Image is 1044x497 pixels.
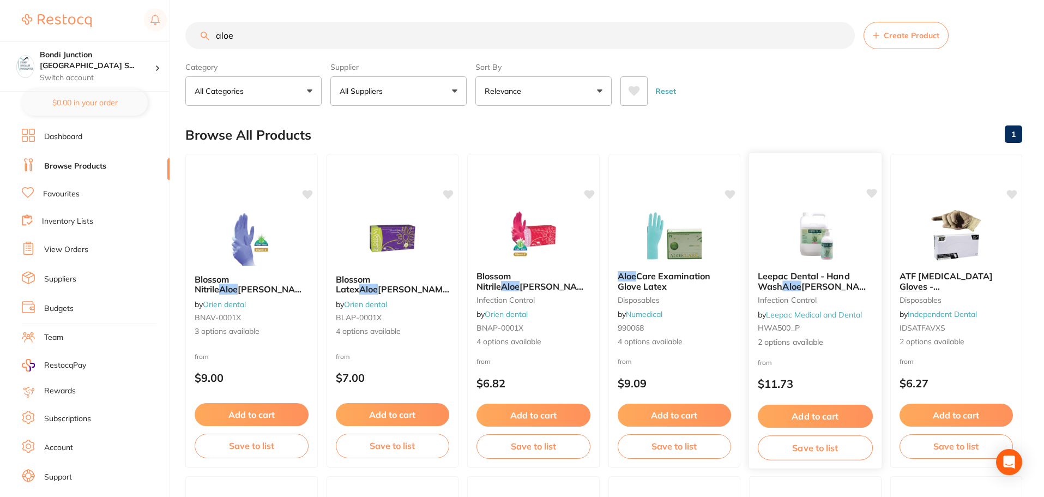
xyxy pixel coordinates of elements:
[195,274,309,295] b: Blossom Nitrile Aloe Vera with Vitamin E Exam Glove, Powder Free, Violet Blue, 100 per box
[782,280,801,291] em: Aloe
[185,76,322,106] button: All Categories
[766,309,862,319] a: Leepac Medical and Dental
[43,189,80,200] a: Favourites
[618,309,662,319] span: by
[780,207,851,262] img: Leepac Dental - Hand Wash Aloe Vera - High Quality Dental Product
[216,211,287,266] img: Blossom Nitrile Aloe Vera with Vitamin E Exam Glove, Powder Free, Violet Blue, 100 per box
[44,131,82,142] a: Dashboard
[476,309,528,319] span: by
[758,309,862,319] span: by
[44,161,106,172] a: Browse Products
[996,449,1022,475] div: Open Intercom Messenger
[22,359,86,372] a: RestocqPay
[652,76,679,106] button: Reset
[195,86,248,97] p: All Categories
[203,300,246,309] a: Orien dental
[639,208,710,262] img: Aloe Care Examination Glove Latex
[618,271,732,291] b: Aloe Care Examination Glove Latex
[884,31,939,40] span: Create Product
[44,332,63,343] a: Team
[359,284,378,295] em: Aloe
[40,50,155,71] h4: Bondi Junction Sydney Specialist Periodontics
[195,372,309,384] p: $9.00
[758,358,772,366] span: from
[908,309,977,319] a: Independent Dental
[330,76,467,106] button: All Suppliers
[44,360,86,371] span: RestocqPay
[476,296,590,304] small: infection control
[618,271,636,282] em: Aloe
[22,359,35,372] img: RestocqPay
[900,309,977,319] span: by
[185,128,311,143] h2: Browse All Products
[618,404,732,427] button: Add to cart
[336,313,382,322] span: BLAP-0001X
[336,372,450,384] p: $7.00
[22,89,148,116] button: $0.00 in your order
[498,208,569,262] img: Blossom Nitrile Aloe Vera with Vitamin E Exam Glove, Powder Free, Rose, 100 per box
[195,326,309,337] span: 3 options available
[618,357,632,366] span: from
[195,274,229,295] span: Blossom Nitrile
[900,271,1013,291] b: ATF Dental Examination Gloves - ALOE VERA - Latex - Powder Free
[476,434,590,458] button: Save to list
[758,296,873,304] small: infection control
[921,208,992,262] img: ATF Dental Examination Gloves - ALOE VERA - Latex - Powder Free
[758,271,873,291] b: Leepac Dental - Hand Wash Aloe Vera - High Quality Dental Product
[344,300,387,309] a: Orien dental
[336,434,450,458] button: Save to list
[476,377,590,390] p: $6.82
[475,62,612,72] label: Sort By
[476,404,590,427] button: Add to cart
[44,414,91,424] a: Subscriptions
[330,62,467,72] label: Supplier
[900,323,945,333] span: IDSATFAVXS
[900,296,1013,304] small: disposables
[618,337,732,348] span: 4 options available
[195,352,209,361] span: from
[44,386,76,397] a: Rewards
[618,323,644,333] span: 990068
[900,271,993,291] span: ATF [MEDICAL_DATA] Gloves -
[336,326,450,337] span: 4 options available
[195,403,309,426] button: Add to cart
[618,296,732,304] small: disposables
[485,309,528,319] a: Orien dental
[219,284,238,295] em: Aloe
[336,352,350,361] span: from
[758,378,873,390] p: $11.73
[758,435,873,460] button: Save to list
[22,14,92,27] img: Restocq Logo
[195,313,241,322] span: BNAV-0001X
[185,62,322,72] label: Category
[626,309,662,319] a: Numedical
[485,86,526,97] p: Relevance
[22,8,92,33] a: Restocq Logo
[357,211,428,266] img: Blossom Latex Aloe Vera Exam Glove, Powder Free, 100 per box
[618,434,732,458] button: Save to list
[900,434,1013,458] button: Save to list
[900,404,1013,427] button: Add to cart
[758,323,800,333] span: HWA500_P
[336,284,451,315] span: [PERSON_NAME] Exam Glove, Powder Free, 100 per box
[476,271,511,291] span: Blossom Nitrile
[476,357,491,366] span: from
[476,271,590,291] b: Blossom Nitrile Aloe Vera with Vitamin E Exam Glove, Powder Free, Rose, 100 per box
[475,76,612,106] button: Relevance
[185,22,855,49] input: Search Products
[900,357,914,366] span: from
[336,274,450,295] b: Blossom Latex Aloe Vera Exam Glove, Powder Free, 100 per box
[195,300,246,309] span: by
[900,337,1013,348] span: 2 options available
[336,300,387,309] span: by
[758,271,850,292] span: Leepac Dental - Hand Wash
[618,271,710,291] span: Care Examination Glove Latex
[476,323,523,333] span: BNAP-0001X
[195,284,311,335] span: [PERSON_NAME] with [MEDICAL_DATA] Exam Glove, Powder Free, [PERSON_NAME], 100 per box
[900,291,923,302] em: ALOE
[1005,123,1022,145] a: 1
[44,274,76,285] a: Suppliers
[758,280,876,312] span: [PERSON_NAME] - High Quality Dental Product
[336,403,450,426] button: Add to cart
[476,337,590,348] span: 4 options available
